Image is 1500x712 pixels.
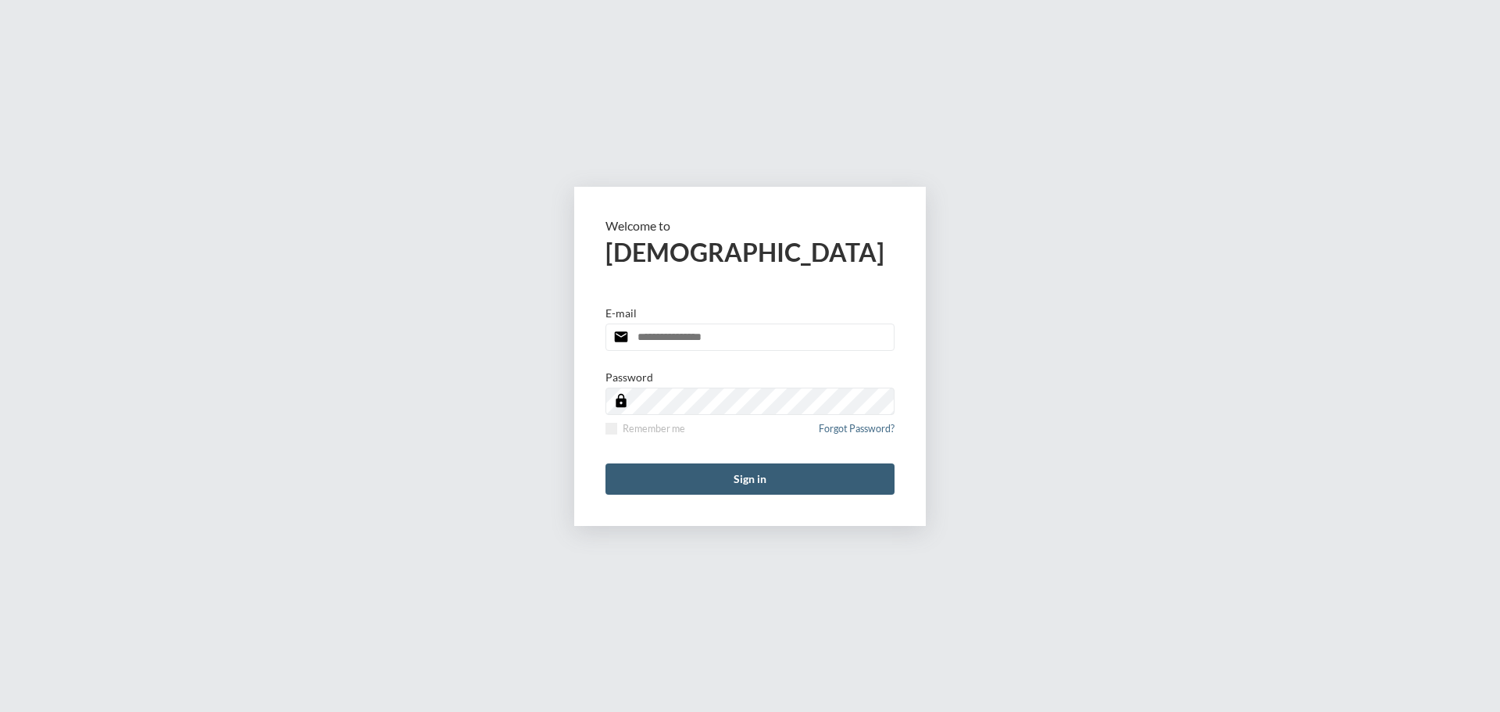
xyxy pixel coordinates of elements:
[819,423,895,444] a: Forgot Password?
[605,370,653,384] p: Password
[605,237,895,267] h2: [DEMOGRAPHIC_DATA]
[605,218,895,233] p: Welcome to
[605,463,895,495] button: Sign in
[605,306,637,320] p: E-mail
[605,423,685,435] label: Remember me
